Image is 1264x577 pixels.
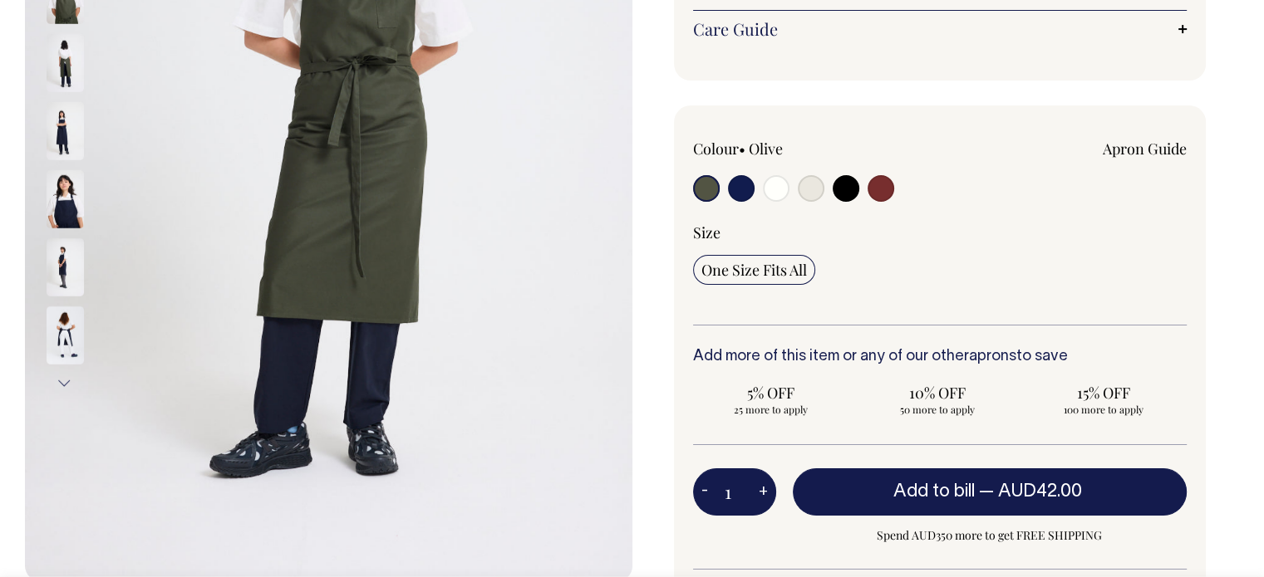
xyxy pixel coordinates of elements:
[793,526,1188,545] span: Spend AUD350 more to get FREE SHIPPING
[693,349,1188,365] h6: Add more of this item or any of our other to save
[868,403,1007,416] span: 50 more to apply
[701,383,841,403] span: 5% OFF
[868,383,1007,403] span: 10% OFF
[701,260,807,280] span: One Size Fits All
[693,19,1188,39] a: Care Guide
[701,403,841,416] span: 25 more to apply
[739,139,745,159] span: •
[693,255,815,285] input: One Size Fits All
[693,378,849,421] input: 5% OFF 25 more to apply
[693,139,891,159] div: Colour
[893,483,975,500] span: Add to bill
[1034,383,1173,403] span: 15% OFF
[47,169,84,227] img: dark-navy
[979,483,1086,500] span: —
[1103,139,1187,159] a: Apron Guide
[859,378,1016,421] input: 10% OFF 50 more to apply
[998,483,1082,500] span: AUD42.00
[750,476,776,509] button: +
[47,101,84,159] img: dark-navy
[47,237,84,296] img: dark-navy
[969,350,1016,364] a: aprons
[793,468,1188,515] button: Add to bill —AUD42.00
[47,33,84,91] img: olive
[693,476,716,509] button: -
[749,139,783,159] label: Olive
[47,306,84,364] img: dark-navy
[52,364,77,402] button: Next
[693,222,1188,242] div: Size
[1025,378,1182,421] input: 15% OFF 100 more to apply
[1034,403,1173,416] span: 100 more to apply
